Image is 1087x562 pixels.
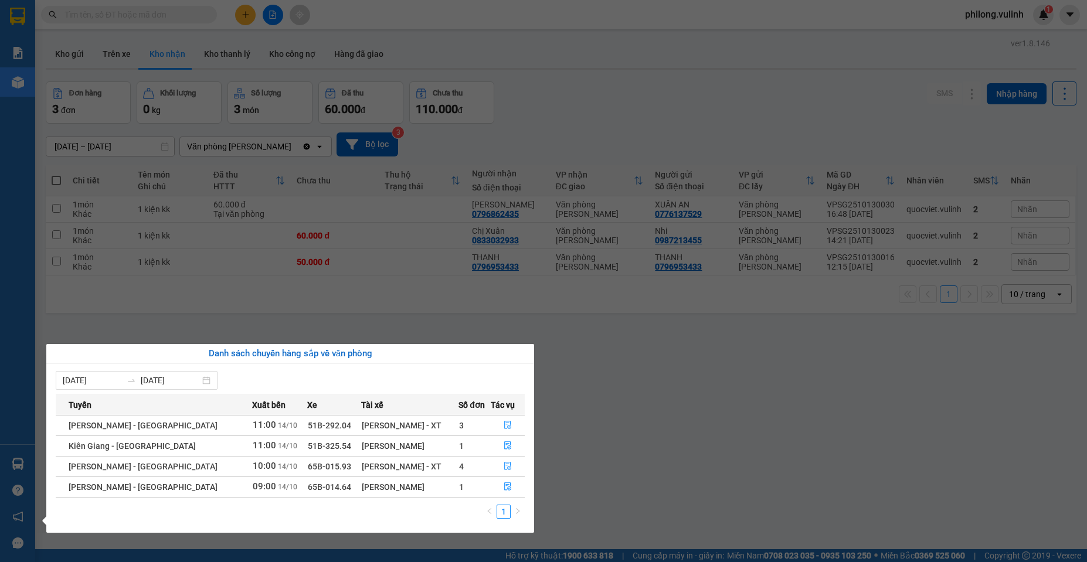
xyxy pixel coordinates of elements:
[253,481,276,492] span: 09:00
[278,442,297,450] span: 14/10
[504,421,512,430] span: file-done
[491,437,524,455] button: file-done
[511,505,525,519] button: right
[491,416,524,435] button: file-done
[459,462,464,471] span: 4
[308,421,351,430] span: 51B-292.04
[69,441,196,451] span: Kiên Giang - [GEOGRAPHIC_DATA]
[308,441,351,451] span: 51B-325.54
[459,482,464,492] span: 1
[253,420,276,430] span: 11:00
[504,482,512,492] span: file-done
[483,505,497,519] li: Previous Page
[307,398,317,411] span: Xe
[56,347,525,361] div: Danh sách chuyến hàng sắp về văn phòng
[308,462,351,471] span: 65B-015.93
[278,483,297,491] span: 14/10
[504,441,512,451] span: file-done
[491,398,515,411] span: Tác vụ
[361,398,383,411] span: Tài xế
[497,505,510,518] a: 1
[308,482,351,492] span: 65B-014.64
[486,507,493,515] span: left
[69,462,218,471] span: [PERSON_NAME] - [GEOGRAPHIC_DATA]
[69,482,218,492] span: [PERSON_NAME] - [GEOGRAPHIC_DATA]
[483,505,497,519] button: left
[278,462,297,471] span: 14/10
[69,421,218,430] span: [PERSON_NAME] - [GEOGRAPHIC_DATA]
[491,457,524,476] button: file-done
[504,462,512,471] span: file-done
[278,421,297,430] span: 14/10
[491,478,524,496] button: file-done
[459,441,464,451] span: 1
[127,376,136,385] span: to
[252,398,286,411] span: Xuất bến
[253,461,276,471] span: 10:00
[362,481,458,493] div: [PERSON_NAME]
[459,421,464,430] span: 3
[127,376,136,385] span: swap-right
[69,398,91,411] span: Tuyến
[362,440,458,452] div: [PERSON_NAME]
[362,460,458,473] div: [PERSON_NAME] - XT
[362,419,458,432] div: [PERSON_NAME] - XT
[511,505,525,519] li: Next Page
[514,507,521,515] span: right
[63,374,122,387] input: Từ ngày
[497,505,511,519] li: 1
[253,440,276,451] span: 11:00
[458,398,485,411] span: Số đơn
[141,374,200,387] input: Đến ngày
